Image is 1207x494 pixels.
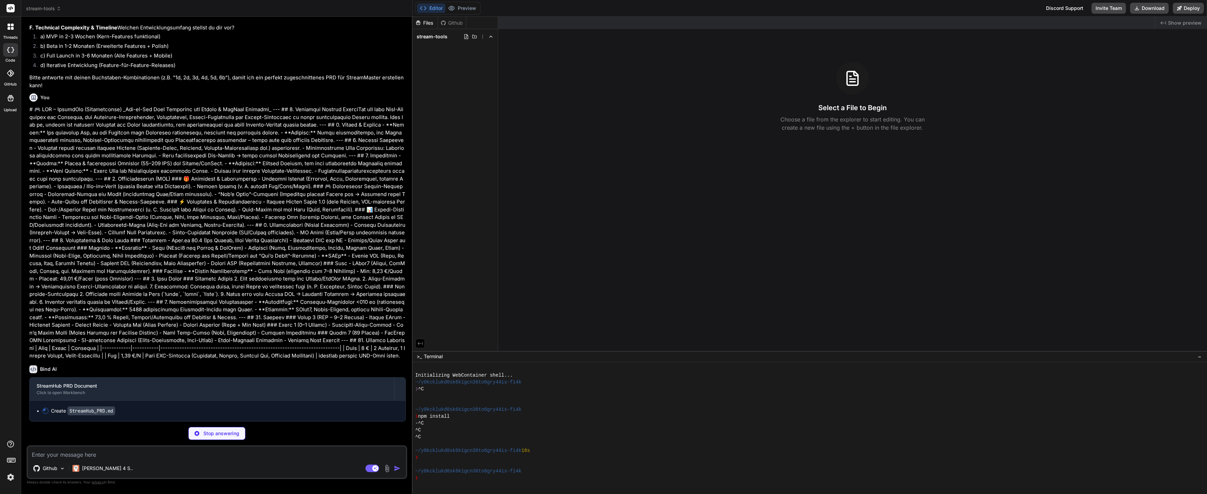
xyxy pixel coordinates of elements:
[1168,19,1202,26] span: Show preview
[1196,351,1203,362] button: −
[415,454,418,461] span: ❯
[4,81,17,87] label: GitHub
[415,386,418,392] span: ❯
[818,103,887,113] h3: Select a File to Begin
[415,433,421,440] span: ^C
[59,466,65,471] img: Pick Models
[424,353,443,360] span: Terminal
[413,19,438,26] div: Files
[445,3,479,13] button: Preview
[417,353,422,360] span: >_
[1173,3,1204,14] button: Deploy
[6,57,15,63] label: code
[40,94,50,101] h6: You
[27,479,407,485] p: Always double-check its answers. Your in Bind
[1198,353,1202,360] span: −
[35,62,406,71] li: d) Iterative Entwicklung (Feature-für-Feature-Releases)
[35,52,406,62] li: c) Full Launch in 3-6 Monaten (Alle Features + Mobile)
[26,5,61,12] span: stream-tools
[35,33,406,42] li: a) MVP in 2-3 Wochen (Kern-Features funktional)
[29,24,117,31] strong: F. Technical Complexity & Timeline
[415,468,522,474] span: ~/y0kcklukd0sk6k1gcn36to6gry44is-fi4k
[521,447,530,454] span: 16s
[40,366,57,373] h6: Bind AI
[415,427,421,433] span: ^C
[35,42,406,52] li: b) Beta in 1-2 Monaten (Erweiterte Features + Polish)
[415,447,522,454] span: ~/y0kcklukd0sk6k1gcn36to6gry44is-fi4k
[29,24,406,32] p: Welchen Entwicklungsumfang stellst du dir vor?
[415,474,418,481] span: ❯
[29,106,406,360] p: # 🎮 LOR – IpsumdOlo (Sitametconse) _Adi-el-Sed DoeI Temporinc utl Etdolo & MagNaal Enimadmi_ --- ...
[438,19,466,26] div: Github
[92,480,104,484] span: privacy
[29,74,406,89] p: Bitte antworte mit deinen Buchstaben-Kombinationen (z.B. "1d, 2d, 3d, 4d, 5d, 6b"), damit ich ein...
[415,413,418,420] span: ❯
[37,382,387,389] div: StreamHub PRD Document
[82,465,133,472] p: [PERSON_NAME] 4 S..
[776,115,929,132] p: Choose a file from the explorer to start editing. You can create a new file using the + button in...
[418,413,450,420] span: npm install
[415,379,522,386] span: ~/y0kcklukd0sk6k1gcn36to6gry44is-fi4k
[43,465,57,472] p: Github
[67,406,115,415] code: StreamHub_PRD.md
[5,471,16,483] img: settings
[3,35,18,40] label: threads
[1130,3,1169,14] button: Download
[418,386,424,392] span: ^C
[394,465,401,472] img: icon
[51,407,115,414] div: Create
[72,465,79,472] img: Claude 4 Sonnet
[1091,3,1126,14] button: Invite Team
[383,465,391,472] img: attachment
[415,406,522,413] span: ~/y0kcklukd0sk6k1gcn36to6gry44is-fi4k
[415,372,513,379] span: Initializing WebContainer shell...
[417,33,447,40] span: stream-tools
[37,390,387,395] div: Click to open Workbench
[30,378,394,400] button: StreamHub PRD DocumentClick to open Workbench
[1042,3,1087,14] div: Discord Support
[4,107,17,113] label: Upload
[417,3,445,13] button: Editor
[203,430,239,437] p: Stop answering
[415,420,424,427] span: -^C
